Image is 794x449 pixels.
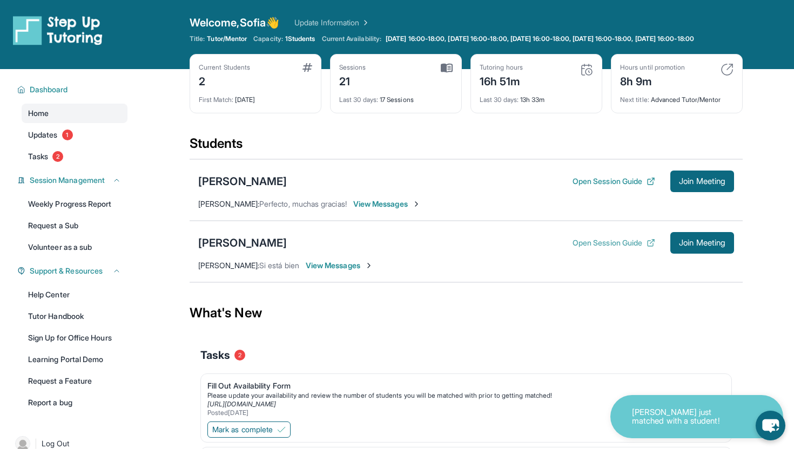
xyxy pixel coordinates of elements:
p: [PERSON_NAME] just matched with a student! [632,408,740,426]
span: Tasks [200,348,230,363]
span: Welcome, Sofia 👋 [190,15,279,30]
div: 16h 51m [480,72,523,89]
span: First Match : [199,96,233,104]
img: card [580,63,593,76]
span: Tutor/Mentor [207,35,247,43]
span: 1 [62,130,73,140]
a: Sign Up for Office Hours [22,328,127,348]
div: 8h 9m [620,72,685,89]
div: 2 [199,72,250,89]
img: card [441,63,453,73]
button: Session Management [25,175,121,186]
div: [DATE] [199,89,312,104]
span: Mark as complete [212,424,273,435]
span: Title: [190,35,205,43]
img: card [721,63,734,76]
div: [PERSON_NAME] [198,174,287,189]
span: Perfecto, muchas gracias! [259,199,347,208]
button: Join Meeting [670,232,734,254]
span: Updates [28,130,58,140]
span: View Messages [353,199,421,209]
span: Dashboard [30,84,68,95]
button: chat-button [756,411,785,440]
a: Update Information [294,17,370,28]
a: Request a Feature [22,371,127,391]
span: View Messages [306,260,373,271]
div: 21 [339,72,366,89]
img: card [302,63,312,72]
div: 13h 33m [480,89,593,104]
span: Capacity: [253,35,283,43]
span: Tasks [28,151,48,162]
span: Last 30 days : [339,96,378,104]
a: Weekly Progress Report [22,194,127,214]
img: Mark as complete [277,425,286,434]
div: Hours until promotion [620,63,685,72]
span: Session Management [30,175,105,186]
span: Support & Resources [30,266,103,276]
a: Home [22,104,127,123]
img: logo [13,15,103,45]
img: Chevron-Right [412,200,421,208]
div: Students [190,135,743,159]
a: [URL][DOMAIN_NAME] [207,400,276,408]
button: Support & Resources [25,266,121,276]
a: Request a Sub [22,216,127,235]
span: [PERSON_NAME] : [198,261,259,270]
img: Chevron Right [359,17,370,28]
div: [PERSON_NAME] [198,235,287,250]
span: Next title : [620,96,649,104]
span: Last 30 days : [480,96,519,104]
a: Report a bug [22,393,127,412]
a: Updates1 [22,125,127,145]
a: Tasks2 [22,147,127,166]
div: Advanced Tutor/Mentor [620,89,734,104]
div: Tutoring hours [480,63,523,72]
img: Chevron-Right [365,261,373,270]
span: 1 Students [285,35,315,43]
div: 17 Sessions [339,89,453,104]
button: Open Session Guide [573,176,655,187]
span: 2 [234,350,245,360]
span: Join Meeting [679,178,725,185]
a: [DATE] 16:00-18:00, [DATE] 16:00-18:00, [DATE] 16:00-18:00, [DATE] 16:00-18:00, [DATE] 16:00-18:00 [383,35,696,43]
button: Dashboard [25,84,121,95]
div: Sessions [339,63,366,72]
a: Learning Portal Demo [22,350,127,369]
div: Current Students [199,63,250,72]
button: Join Meeting [670,171,734,192]
span: Si está bien [259,261,299,270]
div: What's New [190,289,743,337]
a: Volunteer as a sub [22,237,127,257]
span: Log Out [42,438,70,449]
a: Tutor Handbook [22,307,127,326]
span: 2 [52,151,63,162]
div: Posted [DATE] [207,409,716,417]
a: Fill Out Availability FormPlease update your availability and review the number of students you w... [201,374,731,419]
button: Open Session Guide [573,237,655,248]
span: Current Availability: [322,35,381,43]
span: [PERSON_NAME] : [198,199,259,208]
span: [DATE] 16:00-18:00, [DATE] 16:00-18:00, [DATE] 16:00-18:00, [DATE] 16:00-18:00, [DATE] 16:00-18:00 [386,35,694,43]
div: Fill Out Availability Form [207,380,716,391]
a: Help Center [22,285,127,304]
button: Mark as complete [207,421,291,438]
span: Home [28,108,49,119]
div: Please update your availability and review the number of students you will be matched with prior ... [207,391,716,400]
span: Join Meeting [679,240,725,246]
